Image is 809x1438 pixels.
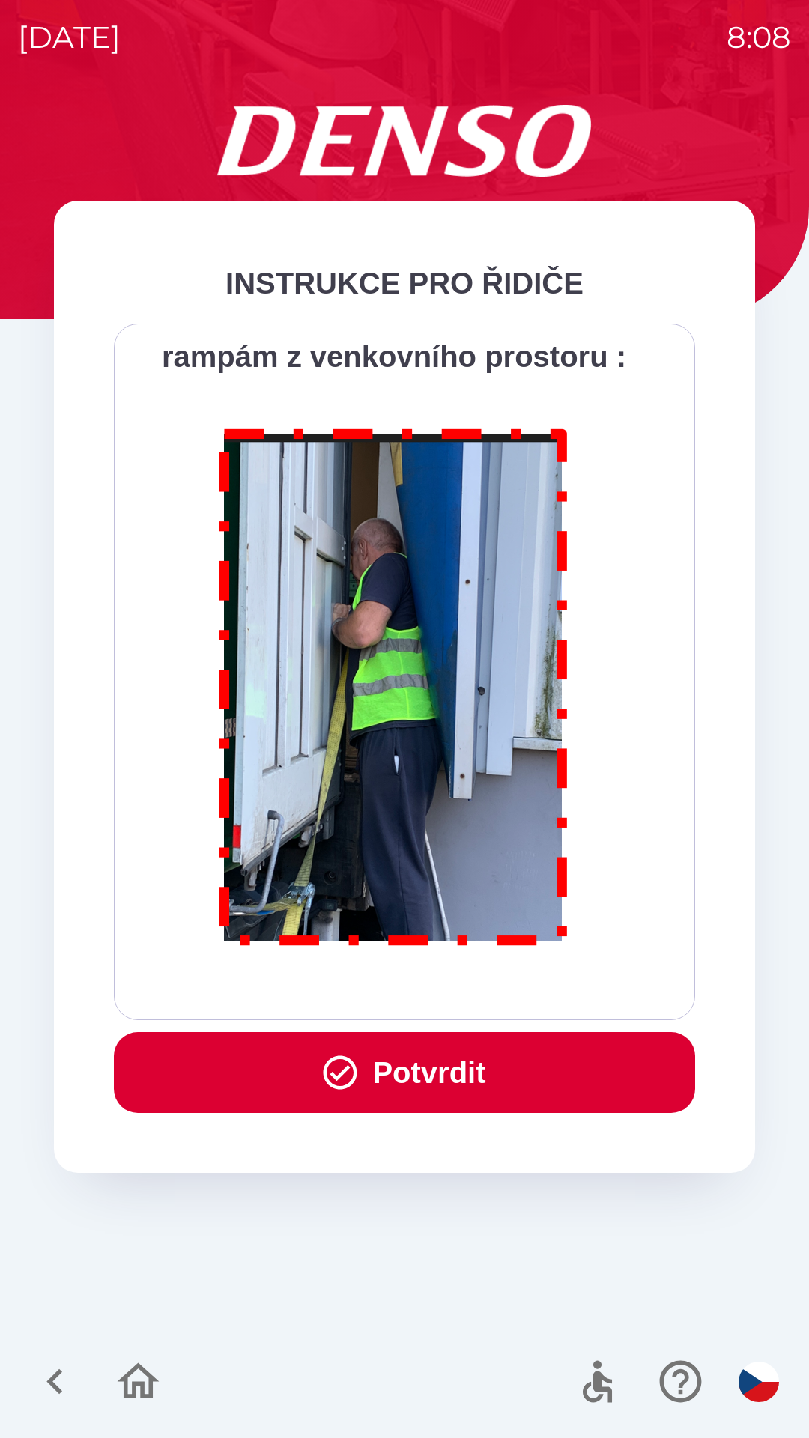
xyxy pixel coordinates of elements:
[727,15,791,60] p: 8:08
[114,261,695,306] div: INSTRUKCE PRO ŘIDIČE
[114,1032,695,1113] button: Potvrdit
[739,1362,779,1402] img: cs flag
[54,105,755,177] img: Logo
[18,15,121,60] p: [DATE]
[202,409,586,959] img: M8MNayrTL6gAAAABJRU5ErkJggg==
